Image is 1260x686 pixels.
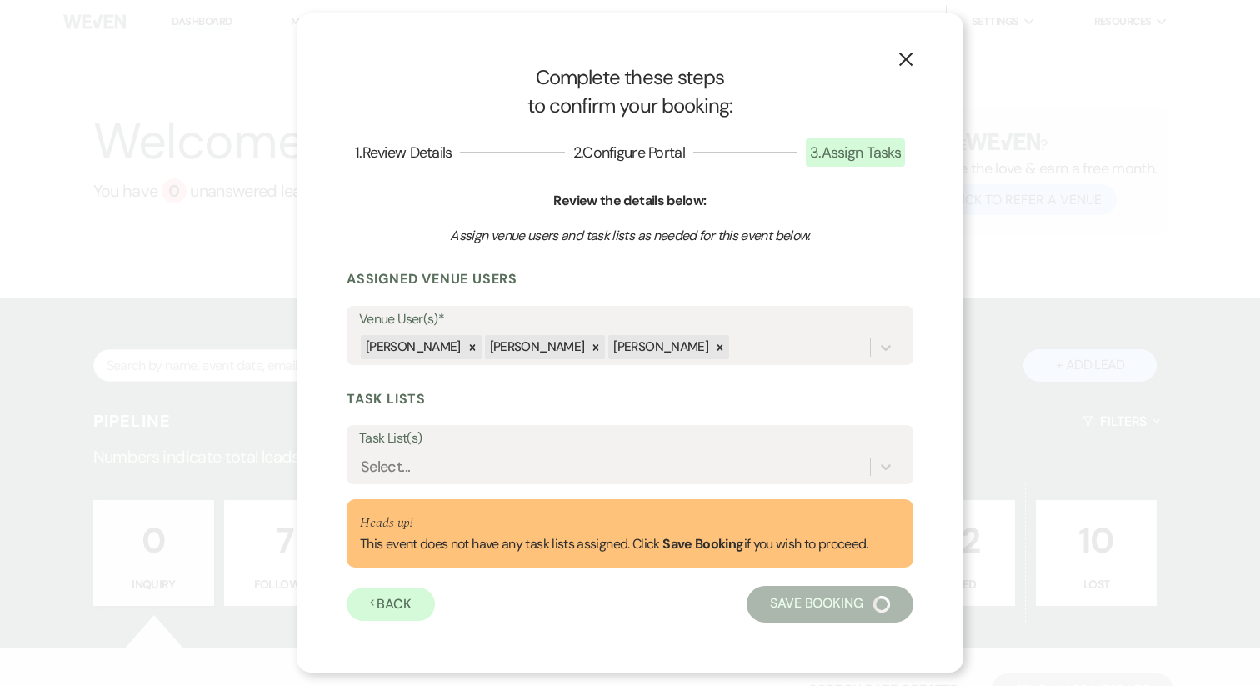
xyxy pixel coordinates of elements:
div: This event does not have any task lists assigned. Click if you wish to proceed. [360,513,868,554]
img: loading spinner [873,596,890,613]
button: Back [347,588,435,621]
h6: Review the details below: [347,192,913,210]
button: Save Booking [747,586,913,623]
label: Venue User(s)* [359,308,901,332]
label: Task List(s) [359,427,901,451]
button: 1.Review Details [347,145,460,160]
div: [PERSON_NAME] [361,335,463,359]
p: Heads up! [360,513,868,534]
h3: Assign venue users and task lists as needed for this event below. [403,227,857,245]
span: 2 . Configure Portal [573,143,685,163]
b: Save Booking [662,535,743,553]
div: Select... [361,455,410,478]
h3: Task Lists [347,390,913,408]
button: 2.Configure Portal [565,145,693,160]
button: 3.Assign Tasks [797,145,913,160]
h3: Assigned Venue Users [347,270,913,288]
h1: Complete these steps to confirm your booking: [347,63,913,119]
span: 3 . Assign Tasks [806,138,905,167]
span: 1 . Review Details [355,143,452,163]
div: [PERSON_NAME] [485,335,587,359]
div: [PERSON_NAME] [608,335,711,359]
